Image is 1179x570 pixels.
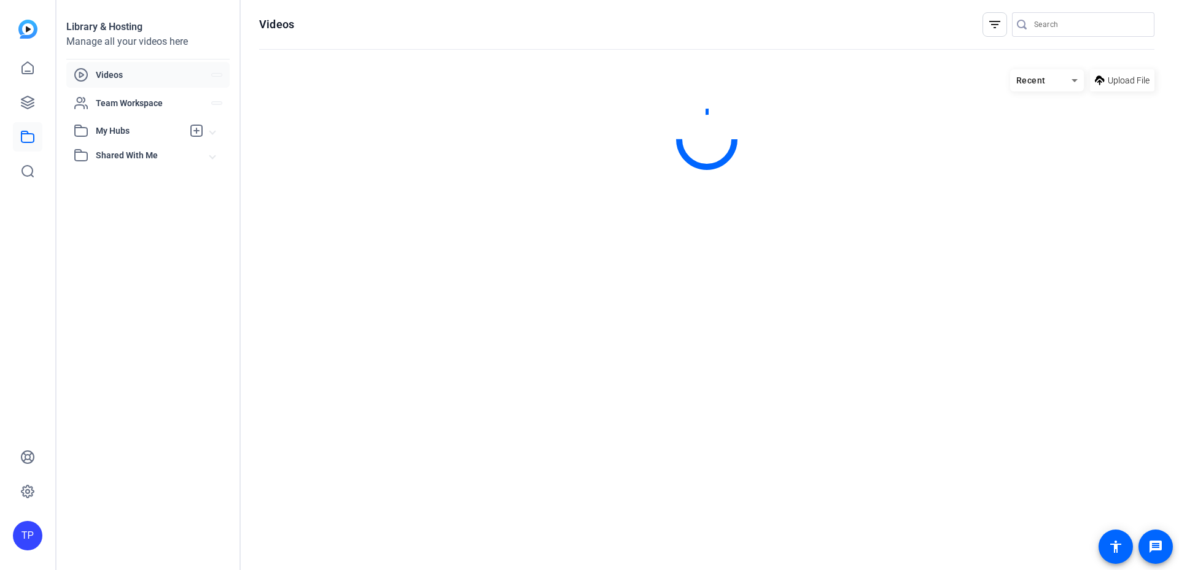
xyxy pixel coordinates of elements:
h1: Videos [259,17,294,32]
input: Search [1034,17,1145,32]
span: Upload File [1108,74,1150,87]
mat-expansion-panel-header: Shared With Me [66,143,230,168]
button: Upload File [1090,69,1154,91]
img: blue-gradient.svg [18,20,37,39]
mat-icon: filter_list [987,17,1002,32]
span: Videos [96,69,211,81]
mat-icon: message [1148,539,1163,554]
span: Shared With Me [96,149,210,162]
mat-icon: accessibility [1108,539,1123,554]
span: Team Workspace [96,97,211,109]
span: Recent [1016,75,1046,85]
mat-expansion-panel-header: My Hubs [66,118,230,143]
span: My Hubs [96,125,183,137]
div: Library & Hosting [66,20,230,34]
div: TP [13,521,42,550]
div: Manage all your videos here [66,34,230,49]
